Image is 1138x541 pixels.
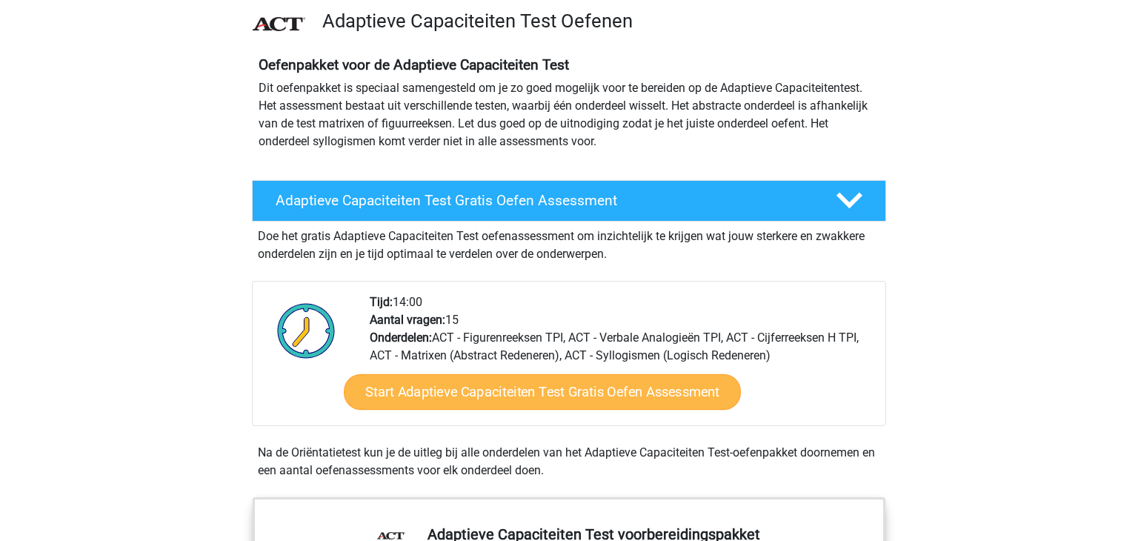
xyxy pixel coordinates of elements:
[252,444,886,479] div: Na de Oriëntatietest kun je de uitleg bij alle onderdelen van het Adaptieve Capaciteiten Test-oef...
[269,293,344,368] img: Klok
[370,331,432,345] b: Onderdelen:
[344,374,741,410] a: Start Adaptieve Capaciteiten Test Gratis Oefen Assessment
[276,192,812,209] h4: Adaptieve Capaciteiten Test Gratis Oefen Assessment
[370,313,445,327] b: Aantal vragen:
[322,10,874,33] h3: Adaptieve Capaciteiten Test Oefenen
[252,222,886,263] div: Doe het gratis Adaptieve Capaciteiten Test oefenassessment om inzichtelijk te krijgen wat jouw st...
[259,56,569,73] b: Oefenpakket voor de Adaptieve Capaciteiten Test
[359,293,885,425] div: 14:00 15 ACT - Figurenreeksen TPI, ACT - Verbale Analogieën TPI, ACT - Cijferreeksen H TPI, ACT -...
[253,17,305,31] img: ACT
[246,180,892,222] a: Adaptieve Capaciteiten Test Gratis Oefen Assessment
[370,295,393,309] b: Tijd:
[259,79,879,150] p: Dit oefenpakket is speciaal samengesteld om je zo goed mogelijk voor te bereiden op de Adaptieve ...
